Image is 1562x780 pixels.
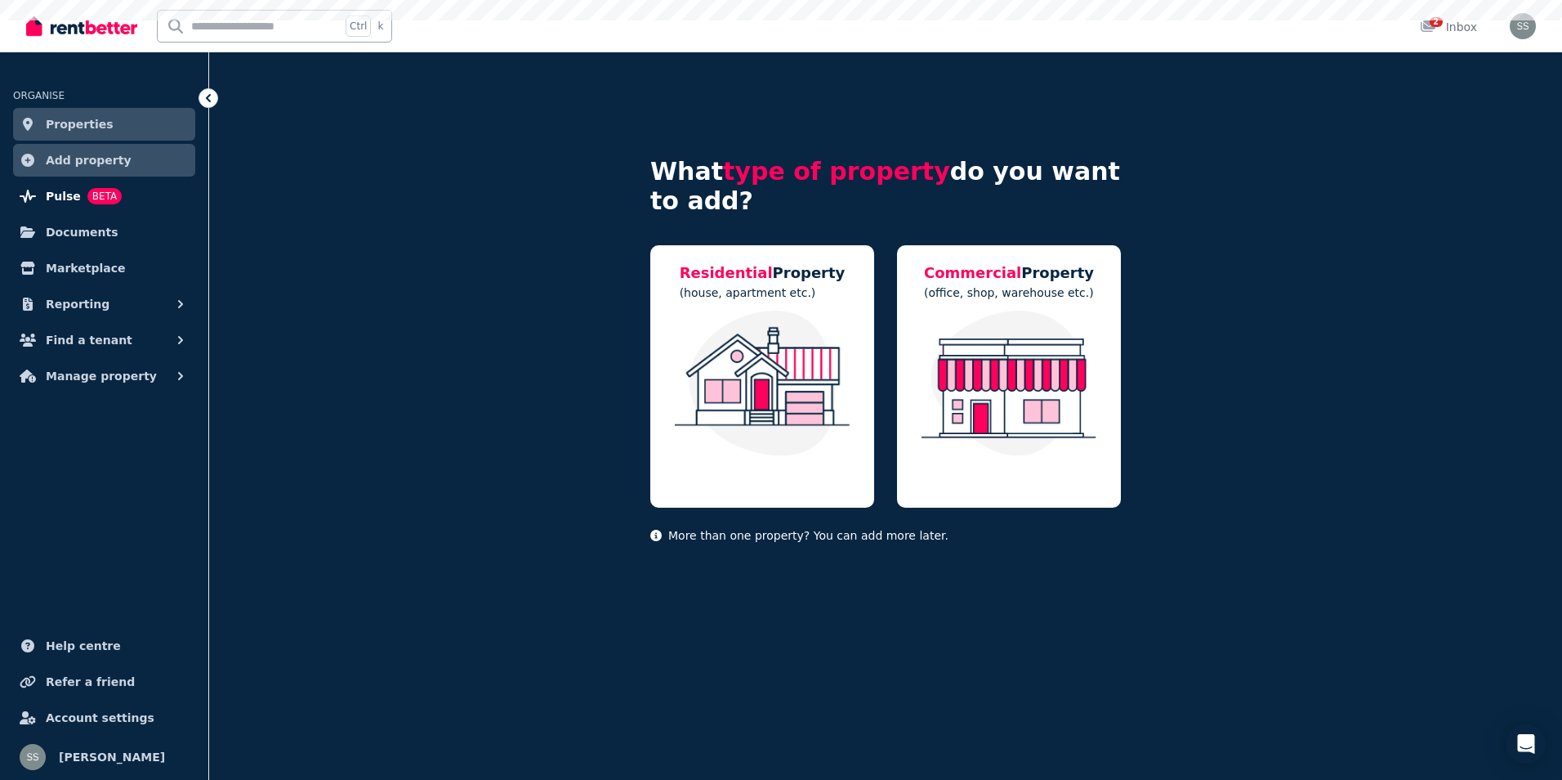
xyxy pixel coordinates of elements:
[680,262,846,285] h5: Property
[59,747,165,767] span: [PERSON_NAME]
[650,527,1121,544] p: More than one property? You can add more later.
[46,114,114,134] span: Properties
[346,16,371,37] span: Ctrl
[13,252,195,285] a: Marketplace
[924,285,1094,301] p: (office, shop, warehouse etc.)
[13,702,195,734] a: Account settings
[46,294,109,314] span: Reporting
[13,324,195,356] button: Find a tenant
[13,666,195,698] a: Refer a friend
[723,157,950,186] span: type of property
[924,262,1094,285] h5: Property
[13,180,195,213] a: PulseBETA
[1430,17,1443,27] span: 2
[46,222,118,242] span: Documents
[46,150,132,170] span: Add property
[13,288,195,321] button: Reporting
[924,264,1021,281] span: Commercial
[1420,19,1477,35] div: Inbox
[46,672,135,692] span: Refer a friend
[377,20,383,33] span: k
[1510,13,1536,39] img: Sam Silvestro
[667,311,858,456] img: Residential Property
[680,285,846,301] p: (house, apartment etc.)
[913,311,1105,456] img: Commercial Property
[87,188,122,204] span: BETA
[1506,724,1546,764] div: Open Intercom Messenger
[46,330,132,350] span: Find a tenant
[26,14,137,38] img: RentBetter
[46,366,157,386] span: Manage property
[13,108,195,141] a: Properties
[650,157,1121,216] h4: What do you want to add?
[46,186,81,206] span: Pulse
[13,360,195,392] button: Manage property
[20,744,46,770] img: Sam Silvestro
[13,216,195,249] a: Documents
[680,264,773,281] span: Residential
[13,630,195,662] a: Help centre
[46,258,125,278] span: Marketplace
[46,636,121,656] span: Help centre
[46,708,154,728] span: Account settings
[13,90,65,101] span: ORGANISE
[13,144,195,177] a: Add property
